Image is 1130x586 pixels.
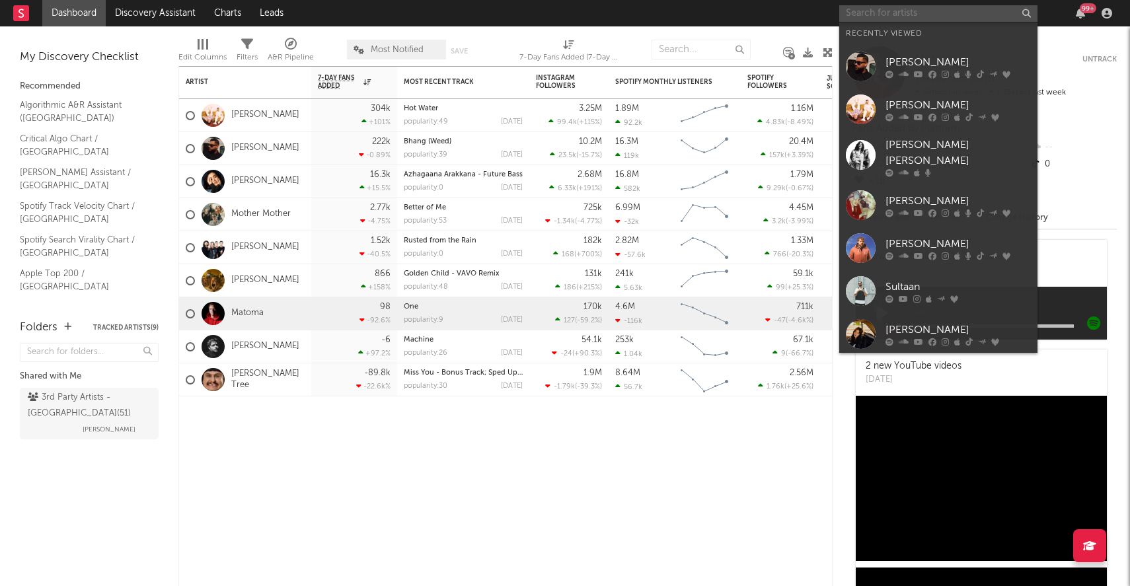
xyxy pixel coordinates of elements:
div: -32k [615,217,639,226]
a: Golden Child - VAVO Remix [404,270,500,277]
a: Spotify Search Virality Chart / [GEOGRAPHIC_DATA] [20,233,145,260]
div: 241k [615,270,634,278]
div: [PERSON_NAME] [885,322,1031,338]
span: -20.3 % [788,251,811,258]
svg: Chart title [675,330,734,363]
div: 7-Day Fans Added (7-Day Fans Added) [519,33,619,71]
div: [PERSON_NAME] [PERSON_NAME] [885,137,1031,169]
div: Jump Score [827,75,860,91]
a: Rusted from the Rain [404,237,476,244]
span: [PERSON_NAME] [83,421,135,437]
div: Shared with Me [20,369,159,385]
div: ( ) [549,184,602,192]
div: Artist [186,78,285,86]
button: Untrack [1082,53,1117,66]
span: +25.6 % [786,383,811,390]
div: 182k [584,237,602,245]
div: -- [1029,139,1117,156]
span: -15.7 % [578,152,600,159]
div: ( ) [552,349,602,357]
div: Hot Water [404,105,523,112]
button: Tracked Artists(9) [93,324,159,331]
div: [PERSON_NAME] [885,193,1031,209]
span: 127 [564,317,575,324]
div: [DATE] [501,316,523,324]
div: +97.2 % [358,349,391,357]
div: 0 [1029,156,1117,173]
div: Sultaan [885,279,1031,295]
div: [DATE] [501,383,523,390]
div: Recommended [20,79,159,94]
div: 3rd Party Artists - [GEOGRAPHIC_DATA] ( 51 ) [28,390,147,421]
span: 4.83k [766,119,785,126]
div: 64.4 [827,141,880,157]
div: 16.3M [615,137,638,146]
div: My Discovery Checklist [20,50,159,65]
div: +158 % [361,283,391,291]
div: ( ) [758,184,813,192]
div: 6.99M [615,203,640,212]
div: ( ) [553,250,602,258]
span: -3.99 % [788,218,811,225]
div: 253k [615,336,634,344]
div: ( ) [765,250,813,258]
div: 20.0 [827,306,880,322]
div: [DATE] [501,118,523,126]
div: 5.63k [615,283,642,292]
span: +115 % [579,119,600,126]
a: Sultaan [839,270,1037,312]
span: +215 % [578,284,600,291]
div: 1.33M [791,237,813,245]
div: 16.8M [615,170,639,179]
div: 711k [796,303,813,311]
div: 99 + [1080,3,1096,13]
div: ( ) [545,217,602,225]
div: Folders [20,320,57,336]
div: 725k [584,203,602,212]
a: Hot Water [404,105,438,112]
div: Edit Columns [178,33,227,71]
div: popularity: 53 [404,217,447,225]
button: 99+ [1076,8,1085,18]
span: +25.3 % [787,284,811,291]
span: 168 [562,251,574,258]
div: ( ) [555,283,602,291]
div: -6 [381,336,391,344]
div: [DATE] [866,373,961,386]
div: Miss You - Bonus Track; Sped Up Version [404,369,523,377]
span: -66.7 % [788,350,811,357]
div: 36.5 [827,372,880,388]
div: -40.5 % [359,250,391,258]
a: One [404,303,418,311]
div: [DATE] [501,184,523,192]
a: [PERSON_NAME] [231,176,299,187]
div: 59.1k [793,270,813,278]
a: [PERSON_NAME] [231,110,299,121]
div: [DATE] [501,250,523,258]
div: 1.89M [615,104,639,113]
div: [PERSON_NAME] [885,54,1031,70]
div: 7-Day Fans Added (7-Day Fans Added) [519,50,619,65]
button: Save [451,48,468,55]
div: ( ) [765,316,813,324]
div: 2 new YouTube videos [866,359,961,373]
div: 119k [615,151,639,160]
a: [PERSON_NAME] [839,88,1037,131]
div: 33.7 [827,207,880,223]
div: 98 [380,303,391,311]
div: -92.6 % [359,316,391,324]
span: 1.76k [767,383,784,390]
a: Miss You - Bonus Track; Sped Up Version [404,369,545,377]
span: 9.29k [767,185,786,192]
div: [PERSON_NAME] [885,97,1031,113]
div: Filters [237,50,258,65]
div: [DATE] [501,151,523,159]
div: [DATE] [501,283,523,291]
div: 92.2k [615,118,642,127]
div: Golden Child - VAVO Remix [404,270,523,277]
div: Machine [404,336,523,344]
a: [PERSON_NAME] [839,184,1037,227]
div: Bhang (Weed) [404,138,523,145]
div: popularity: 26 [404,349,447,357]
div: Most Recent Track [404,78,503,86]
